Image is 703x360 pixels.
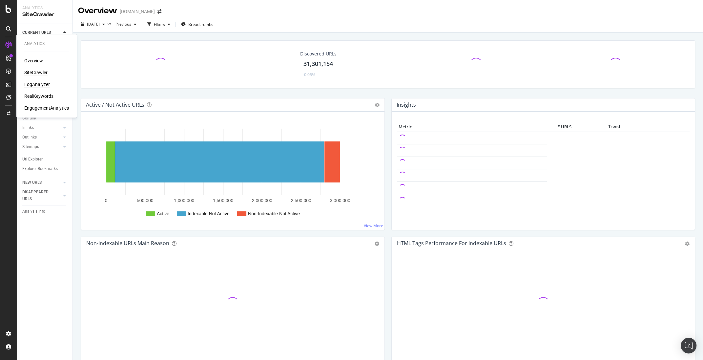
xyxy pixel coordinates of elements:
div: DISAPPEARED URLS [22,189,55,202]
a: Analysis Info [22,208,68,215]
a: EngagementAnalytics [24,105,69,111]
i: Options [375,103,380,107]
text: 1,000,000 [174,198,194,203]
div: arrow-right-arrow-left [157,9,161,14]
a: Explorer Bookmarks [22,165,68,172]
div: Explorer Bookmarks [22,165,58,172]
a: Inlinks [22,124,61,131]
svg: A chart. [86,122,379,224]
text: 500,000 [137,198,154,203]
div: Sitemaps [22,143,39,150]
a: LogAnalyzer [24,81,50,88]
div: NEW URLS [22,179,42,186]
a: Outlinks [22,134,61,141]
div: SiteCrawler [22,11,67,18]
div: Open Intercom Messenger [681,338,696,353]
div: Analysis Info [22,208,45,215]
button: Breadcrumbs [178,19,216,30]
th: Metric [397,122,547,132]
a: Sitemaps [22,143,61,150]
div: Url Explorer [22,156,43,163]
a: CURRENT URLS [22,29,61,36]
text: 1,500,000 [213,198,233,203]
button: Previous [113,19,139,30]
a: RealKeywords [24,93,53,99]
div: Discovered URLs [300,51,337,57]
a: Overview [24,57,43,64]
div: Outlinks [22,134,37,141]
div: -0.05% [303,72,315,77]
div: Non-Indexable URLs Main Reason [86,240,169,246]
div: Content [22,115,36,122]
text: 0 [105,198,108,203]
a: NEW URLS [22,179,61,186]
a: DISAPPEARED URLS [22,189,61,202]
span: vs [108,21,113,27]
a: Url Explorer [22,156,68,163]
text: 2,500,000 [291,198,311,203]
button: Filters [145,19,173,30]
a: SiteCrawler [24,69,48,76]
div: Overview [78,5,117,16]
div: [DOMAIN_NAME] [120,8,155,15]
div: gear [685,242,690,246]
text: Indexable Not Active [188,211,230,216]
th: Trend [573,122,655,132]
div: gear [375,242,379,246]
div: 31,301,154 [303,60,333,68]
div: HTML Tags Performance for Indexable URLs [397,240,506,246]
a: View More [364,223,383,228]
text: Active [157,211,169,216]
h4: Active / Not Active URLs [86,100,144,109]
button: [DATE] [78,19,108,30]
text: 2,000,000 [252,198,272,203]
span: Previous [113,21,131,27]
div: Inlinks [22,124,34,131]
text: 3,000,000 [330,198,350,203]
span: 2025 Sep. 25th [87,21,100,27]
div: Analytics [22,5,67,11]
h4: Insights [397,100,416,109]
div: CURRENT URLS [22,29,51,36]
span: Breadcrumbs [188,22,213,27]
text: Non-Indexable Not Active [248,211,300,216]
div: Filters [154,22,165,27]
th: # URLS [547,122,573,132]
div: Analytics [24,41,69,47]
a: Content [22,115,68,122]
